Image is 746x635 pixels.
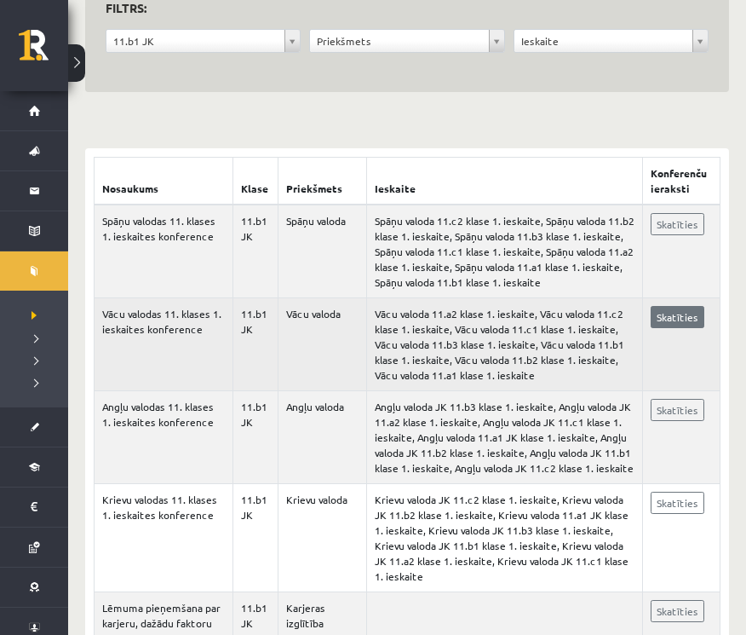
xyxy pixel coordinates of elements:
td: Krievu valodas 11. klases 1. ieskaites konference [95,484,233,592]
a: Skatīties [651,492,704,514]
th: Ieskaite [366,158,643,205]
td: Vācu valoda 11.a2 klase 1. ieskaite, Vācu valoda 11.c2 klase 1. ieskaite, Vācu valoda 11.c1 klase... [366,298,643,391]
a: Skatīties [651,600,704,622]
th: Konferenču ieraksti [643,158,720,205]
td: 11.b1 JK [232,298,278,391]
span: Ieskaite [521,30,686,52]
span: 11.b1 JK [113,30,278,52]
td: 11.b1 JK [232,391,278,484]
a: Priekšmets [310,30,503,52]
th: Priekšmets [278,158,366,205]
td: Krievu valoda JK 11.c2 klase 1. ieskaite, Krievu valoda JK 11.b2 klase 1. ieskaite, Krievu valoda... [366,484,643,592]
a: 11.b1 JK [106,30,300,52]
td: Angļu valoda [278,391,366,484]
a: Ieskaite [514,30,708,52]
td: Spāņu valodas 11. klases 1. ieskaites konference [95,205,233,298]
td: 11.b1 JK [232,484,278,592]
a: Skatīties [651,306,704,328]
td: Vācu valoda [278,298,366,391]
td: Vācu valodas 11. klases 1. ieskaites konference [95,298,233,391]
td: Krievu valoda [278,484,366,592]
th: Klase [232,158,278,205]
td: Spāņu valoda [278,205,366,298]
td: Angļu valodas 11. klases 1. ieskaites konference [95,391,233,484]
th: Nosaukums [95,158,233,205]
td: Spāņu valoda 11.c2 klase 1. ieskaite, Spāņu valoda 11.b2 klase 1. ieskaite, Spāņu valoda 11.b3 kl... [366,205,643,298]
td: Angļu valoda JK 11.b3 klase 1. ieskaite, Angļu valoda JK 11.a2 klase 1. ieskaite, Angļu valoda JK... [366,391,643,484]
a: Skatīties [651,399,704,421]
td: 11.b1 JK [232,205,278,298]
a: Skatīties [651,213,704,235]
span: Priekšmets [317,30,481,52]
a: Rīgas 1. Tālmācības vidusskola [19,30,68,72]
